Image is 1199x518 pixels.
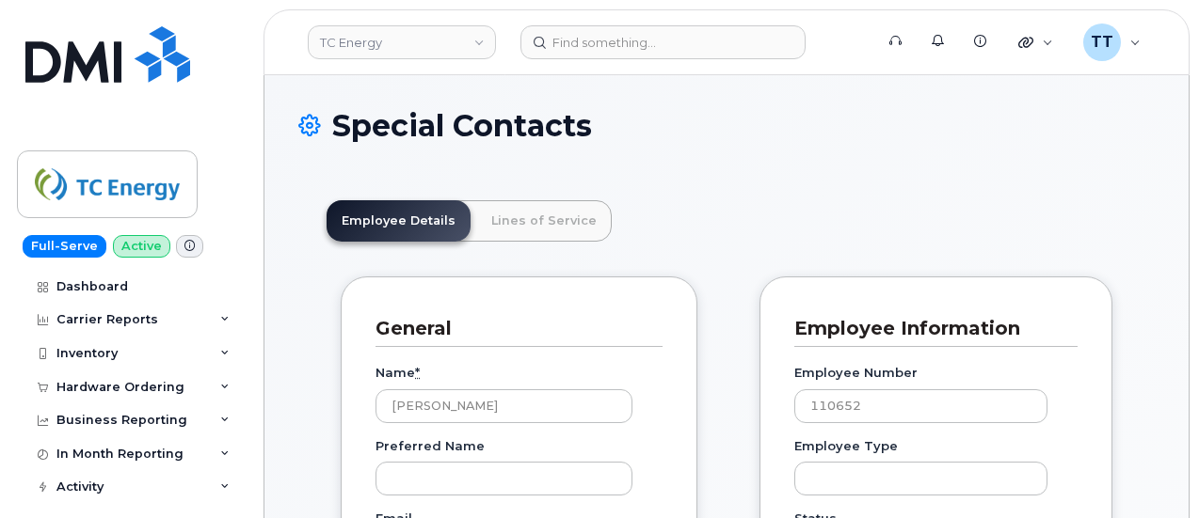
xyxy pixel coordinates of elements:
label: Preferred Name [376,437,485,455]
h1: Special Contacts [298,109,1155,142]
h3: General [376,316,648,341]
label: Employee Type [794,437,898,455]
a: Employee Details [327,200,471,242]
h3: Employee Information [794,316,1063,341]
a: Lines of Service [476,200,612,242]
label: Name [376,364,420,382]
abbr: required [415,365,420,380]
label: Employee Number [794,364,918,382]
